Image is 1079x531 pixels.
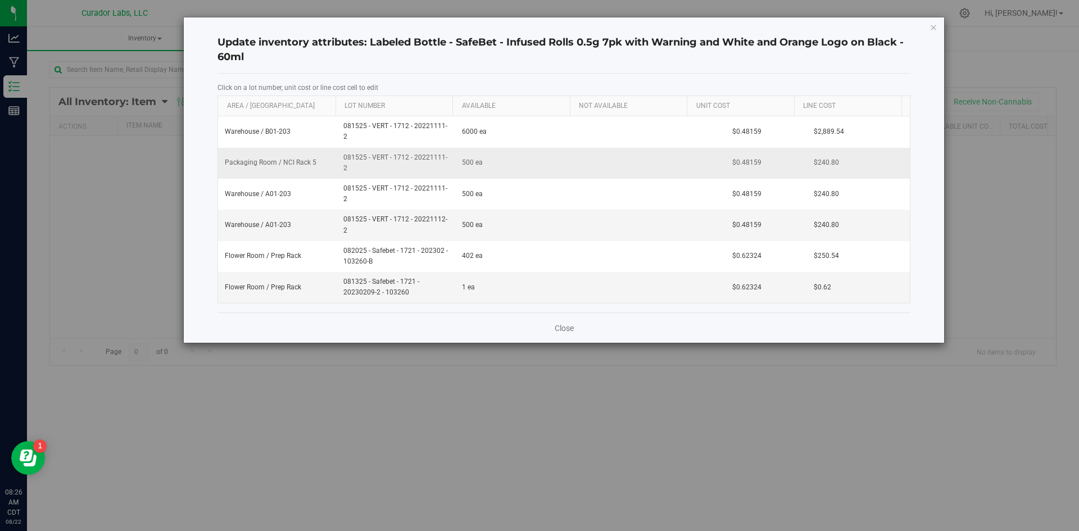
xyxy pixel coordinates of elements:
[808,248,845,264] span: $250.54
[343,276,448,298] span: 081325 - Safebet - 1721 - 20230209-2 - 103260
[808,155,845,171] span: $240.80
[803,102,897,111] a: Line Cost
[808,124,850,140] span: $2,889.54
[225,251,301,261] span: Flower Room / Prep Rack
[33,439,47,453] iframe: Resource center unread badge
[462,157,483,168] span: 500 ea
[343,121,448,142] span: 081525 - VERT - 1712 - 20221111-2
[693,241,801,272] td: $0.62324
[696,102,790,111] a: Unit Cost
[343,246,448,267] span: 082025 - Safebet - 1721 - 202302 - 103260-B
[808,217,845,233] span: $240.80
[11,441,45,475] iframe: Resource center
[693,148,801,179] td: $0.48159
[225,126,291,137] span: Warehouse / B01-203
[693,179,801,210] td: $0.48159
[225,282,301,293] span: Flower Room / Prep Rack
[217,83,910,93] label: Click on a lot number, unit cost or line cost cell to edit
[693,116,801,147] td: $0.48159
[344,102,448,111] a: Lot Number
[343,152,448,174] span: 081525 - VERT - 1712 - 20221111-2
[225,220,291,230] span: Warehouse / A01-203
[217,35,910,64] h4: Update inventory attributes: Labeled Bottle - SafeBet - Infused Rolls 0.5g 7pk with Warning and W...
[462,251,483,261] span: 402 ea
[343,214,448,235] span: 081525 - VERT - 1712 - 20221112-2
[225,189,291,199] span: Warehouse / A01-203
[808,186,845,202] span: $240.80
[462,102,566,111] a: Available
[693,272,801,302] td: $0.62324
[693,210,801,240] td: $0.48159
[462,220,483,230] span: 500 ea
[343,183,448,205] span: 081525 - VERT - 1712 - 20221111-2
[462,126,487,137] span: 6000 ea
[225,157,316,168] span: Packaging Room / NCI Rack 5
[227,102,332,111] a: Area / [GEOGRAPHIC_DATA]
[555,323,574,334] a: Close
[579,102,683,111] a: Not Available
[462,189,483,199] span: 500 ea
[808,279,837,296] span: $0.62
[462,282,475,293] span: 1 ea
